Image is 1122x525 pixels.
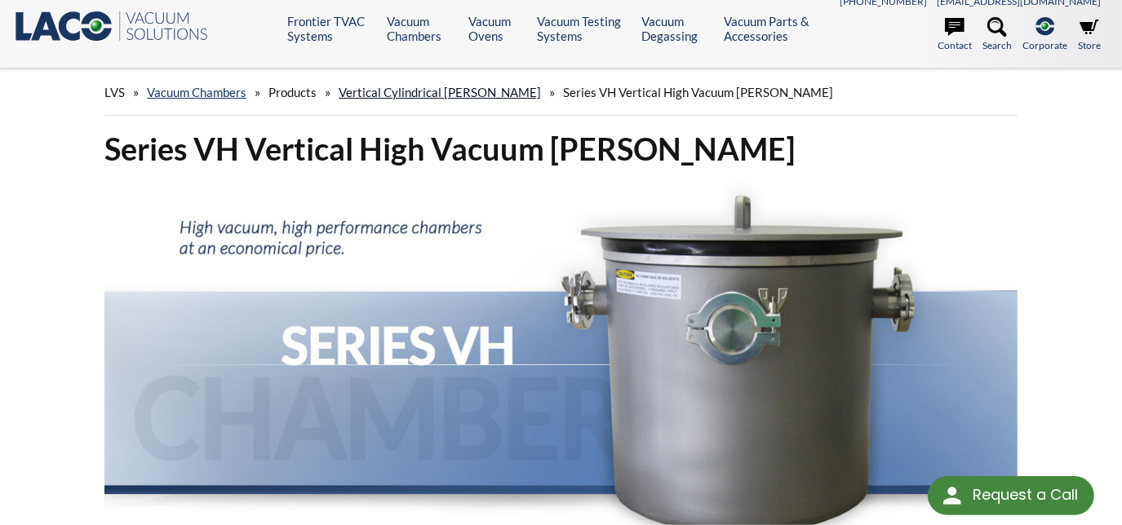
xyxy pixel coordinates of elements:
[147,85,246,99] a: Vacuum Chambers
[1022,37,1067,53] span: Corporate
[104,129,1018,169] h1: Series VH Vertical High Vacuum [PERSON_NAME]
[268,85,317,99] span: Products
[537,14,629,43] a: Vacuum Testing Systems
[939,483,965,509] img: round button
[982,17,1012,53] a: Search
[104,69,1018,116] div: » » » »
[938,17,972,53] a: Contact
[287,14,375,43] a: Frontier TVAC Systems
[387,14,456,43] a: Vacuum Chambers
[339,85,541,99] a: Vertical Cylindrical [PERSON_NAME]
[725,14,832,43] a: Vacuum Parts & Accessories
[104,85,125,99] span: LVS
[469,14,525,43] a: Vacuum Ovens
[641,14,712,43] a: Vacuum Degassing
[1078,17,1101,53] a: Store
[973,476,1078,514] div: Request a Call
[563,85,833,99] span: Series VH Vertical High Vacuum [PERSON_NAME]
[928,476,1094,515] div: Request a Call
